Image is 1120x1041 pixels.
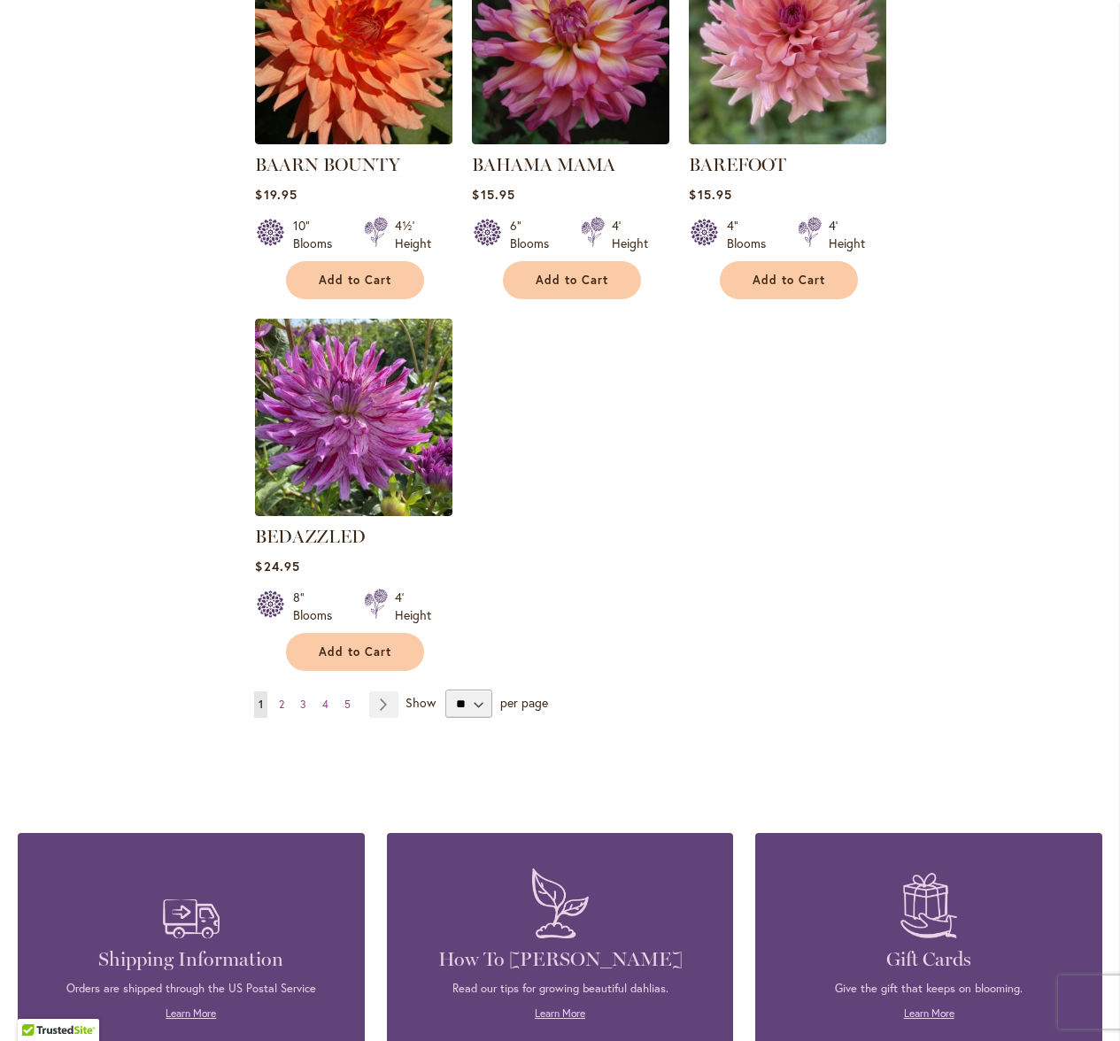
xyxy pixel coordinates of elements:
[255,558,299,574] span: $24.95
[720,261,858,299] button: Add to Cart
[340,691,355,718] a: 5
[472,186,514,203] span: $15.95
[293,217,343,252] div: 10" Blooms
[472,154,615,175] a: BAHAMA MAMA
[319,644,391,659] span: Add to Cart
[13,978,63,1028] iframe: Launch Accessibility Center
[286,633,424,671] button: Add to Cart
[413,947,707,972] h4: How To [PERSON_NAME]
[255,131,452,148] a: Baarn Bounty
[689,131,886,148] a: BAREFOOT
[166,1006,216,1020] a: Learn More
[753,273,825,288] span: Add to Cart
[510,217,560,252] div: 6" Blooms
[782,947,1076,972] h4: Gift Cards
[500,694,548,711] span: per page
[395,217,431,252] div: 4½' Height
[255,503,452,520] a: Bedazzled
[318,691,333,718] a: 4
[296,691,311,718] a: 3
[300,698,306,711] span: 3
[689,154,786,175] a: BAREFOOT
[255,186,297,203] span: $19.95
[395,589,431,624] div: 4' Height
[406,694,436,711] span: Show
[279,698,284,711] span: 2
[904,1006,954,1020] a: Learn More
[689,186,731,203] span: $15.95
[259,698,263,711] span: 1
[255,319,452,516] img: Bedazzled
[44,981,338,997] p: Orders are shipped through the US Postal Service
[322,698,328,711] span: 4
[612,217,648,252] div: 4' Height
[535,1006,585,1020] a: Learn More
[727,217,776,252] div: 4" Blooms
[255,154,400,175] a: BAARN BOUNTY
[503,261,641,299] button: Add to Cart
[319,273,391,288] span: Add to Cart
[293,589,343,624] div: 8" Blooms
[255,526,366,547] a: BEDAZZLED
[44,947,338,972] h4: Shipping Information
[274,691,289,718] a: 2
[536,273,608,288] span: Add to Cart
[286,261,424,299] button: Add to Cart
[829,217,865,252] div: 4' Height
[344,698,351,711] span: 5
[413,981,707,997] p: Read our tips for growing beautiful dahlias.
[782,981,1076,997] p: Give the gift that keeps on blooming.
[472,131,669,148] a: Bahama Mama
